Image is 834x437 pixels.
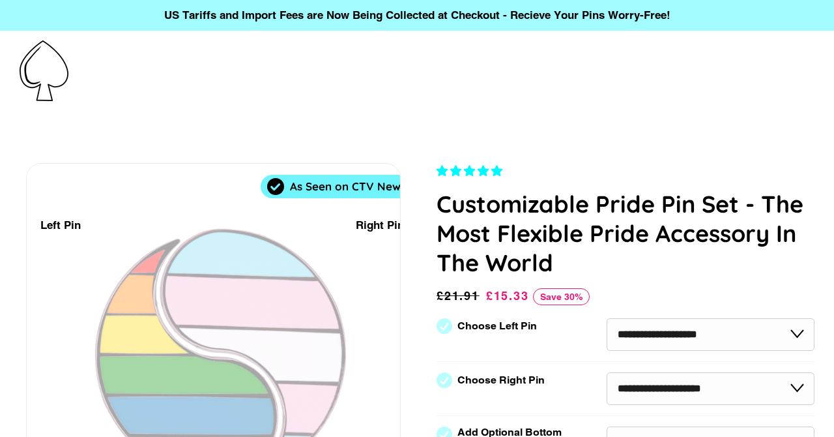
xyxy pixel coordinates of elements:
[457,374,545,386] label: Choose Right Pin
[437,189,814,277] h1: Customizable Pride Pin Set - The Most Flexible Pride Accessory In The World
[457,320,537,332] label: Choose Left Pin
[437,287,483,305] span: £21.91
[533,288,590,305] span: Save 30%
[20,40,68,101] img: Pin-Ace
[356,217,404,234] div: Right Pin
[486,289,529,303] span: £15.33
[437,164,506,177] span: 4.83 stars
